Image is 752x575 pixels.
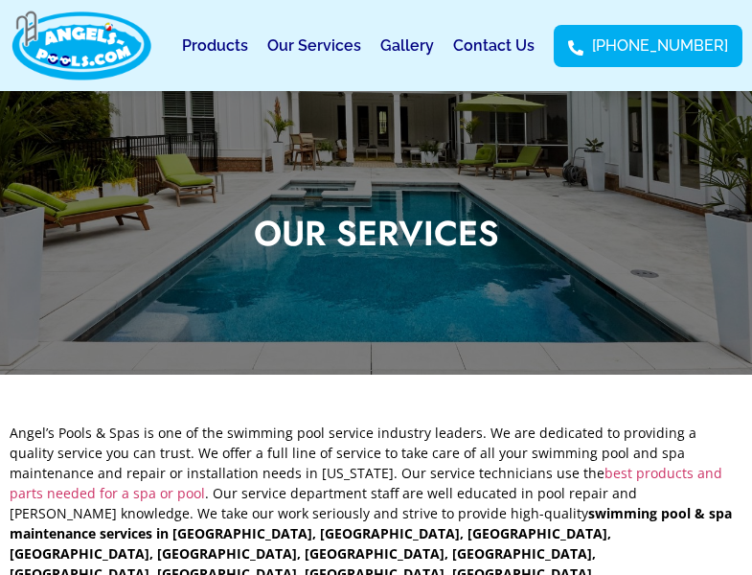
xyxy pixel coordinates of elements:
a: Gallery [380,24,434,68]
a: Contact Us [453,24,535,68]
nav: Menu [182,24,535,68]
a: Our Services [267,24,361,68]
a: [PHONE_NUMBER] [568,34,728,57]
h1: Our Services [254,216,499,250]
span: [PHONE_NUMBER] [587,34,728,57]
a: Products [182,24,248,68]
